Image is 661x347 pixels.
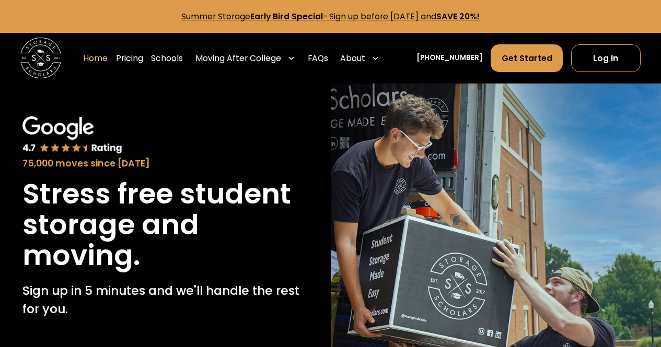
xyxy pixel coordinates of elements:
[116,44,143,73] a: Pricing
[181,11,480,22] a: Summer StorageEarly Bird Special- Sign up before [DATE] andSAVE 20%!
[571,44,641,72] a: Log In
[191,44,299,73] div: Moving After College
[416,53,483,64] a: [PHONE_NUMBER]
[151,44,183,73] a: Schools
[22,116,123,154] img: Google 4.7 star rating
[436,11,480,22] strong: SAVE 20%!
[491,44,563,72] a: Get Started
[22,157,308,170] div: 75,000 moves since [DATE]
[83,44,108,73] a: Home
[195,52,281,64] div: Moving After College
[22,178,308,271] h1: Stress free student storage and moving.
[308,44,328,73] a: FAQs
[250,11,323,22] strong: Early Bird Special
[340,52,365,64] div: About
[336,44,384,73] div: About
[20,38,61,78] a: home
[20,38,61,78] img: Storage Scholars main logo
[22,281,308,318] p: Sign up in 5 minutes and we'll handle the rest for you.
